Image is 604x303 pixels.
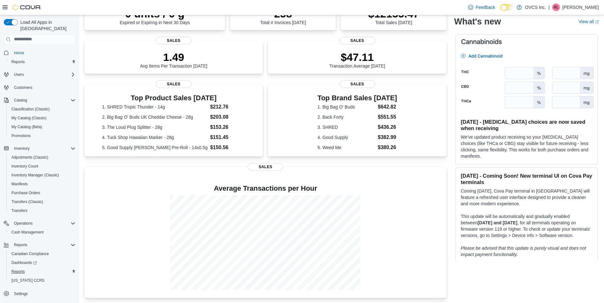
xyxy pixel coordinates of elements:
a: View allExternal link [579,19,599,24]
dt: 3. The Loud Plug Splitter - 28g [102,124,208,130]
span: RL [554,3,558,11]
button: Classification (Classic) [6,105,78,114]
span: Reports [11,269,25,274]
em: Please be advised that this update is purely visual and does not impact payment functionality. [461,246,586,257]
button: Transfers [6,206,78,215]
p: This update will be automatically and gradually enabled between , for all terminals operating on ... [461,213,592,239]
h3: [DATE] - [MEDICAL_DATA] choices are now saved when receiving [461,119,592,131]
a: Purchase Orders [9,189,43,197]
a: Dashboards [9,259,39,267]
dd: $382.99 [378,134,397,141]
span: Inventory Count [11,164,38,169]
span: Reports [14,242,27,247]
p: OVCS Inc. [525,3,546,11]
button: Customers [1,83,78,92]
h3: [DATE] - Coming Soon! New terminal UI on Cova Pay terminals [461,173,592,185]
p: We've updated product receiving so your [MEDICAL_DATA] choices (like THCa or CBG) stay visible fo... [461,134,592,159]
button: Inventory [11,145,32,152]
img: Cova [13,4,41,10]
button: Operations [1,219,78,228]
div: Avg Items Per Transaction [DATE] [140,51,207,69]
a: Settings [11,290,30,298]
div: Transaction Average [DATE] [329,51,385,69]
span: Inventory Manager (Classic) [11,173,59,178]
span: Sales [156,80,191,88]
a: My Catalog (Beta) [9,123,45,131]
a: [US_STATE] CCRS [9,277,47,284]
span: Home [14,50,24,56]
span: Adjustments (Classic) [11,155,48,160]
span: Transfers [11,208,27,213]
span: Adjustments (Classic) [9,154,76,161]
span: Transfers (Classic) [9,198,76,206]
button: Reports [11,241,30,249]
button: My Catalog (Beta) [6,122,78,131]
dt: 4. Good Supply [317,134,375,141]
button: Cash Management [6,228,78,237]
span: Settings [14,291,28,296]
button: Reports [6,57,78,66]
dt: 4. Tuck Shop Hawaiian Marker - 28g [102,134,208,141]
a: Feedback [466,1,498,14]
button: Home [1,48,78,57]
dd: $212.76 [210,103,245,111]
a: Inventory Manager (Classic) [9,171,62,179]
a: Customers [11,84,35,91]
dt: 1. Big Bag O' Buds [317,104,375,110]
a: My Catalog (Classic) [9,114,49,122]
button: Catalog [1,96,78,105]
span: Users [14,72,24,77]
span: Operations [11,220,76,227]
span: Manifests [11,181,28,187]
a: Reports [9,58,27,66]
span: Classification (Classic) [11,107,50,112]
button: Inventory Count [6,162,78,171]
button: Canadian Compliance [6,249,78,258]
span: Sales [156,37,191,44]
span: Users [11,71,76,78]
dt: 3. SHRED [317,124,375,130]
span: Inventory [11,145,76,152]
dd: $551.55 [378,113,397,121]
span: Home [11,49,76,57]
button: My Catalog (Classic) [6,114,78,122]
a: Cash Management [9,228,46,236]
span: Operations [14,221,33,226]
button: [US_STATE] CCRS [6,276,78,285]
button: Inventory Manager (Classic) [6,171,78,180]
p: $47.11 [329,51,385,63]
button: Reports [1,240,78,249]
button: Purchase Orders [6,188,78,197]
dd: $150.56 [210,144,245,151]
a: Classification (Classic) [9,105,52,113]
span: Transfers (Classic) [11,199,43,204]
span: My Catalog (Beta) [11,124,42,129]
p: [PERSON_NAME] [562,3,599,11]
span: Catalog [11,96,76,104]
a: Transfers (Classic) [9,198,46,206]
strong: [DATE] and [DATE] [478,220,517,225]
dd: $436.26 [378,123,397,131]
span: My Catalog (Classic) [9,114,76,122]
span: Load All Apps in [GEOGRAPHIC_DATA] [18,19,76,32]
a: Reports [9,268,27,275]
dt: 2. Big Bag O' Buds UK Cheddar Cheese - 28g [102,114,208,120]
dt: 1. SHRED Tropic Thunder - 14g [102,104,208,110]
a: Adjustments (Classic) [9,154,51,161]
span: Transfers [9,207,76,214]
button: Reports [6,267,78,276]
a: Inventory Count [9,162,41,170]
dd: $642.82 [378,103,397,111]
a: Canadian Compliance [9,250,51,258]
a: Dashboards [6,258,78,267]
span: Inventory [14,146,30,151]
a: Transfers [9,207,30,214]
button: Users [11,71,26,78]
button: Operations [11,220,35,227]
p: 1.49 [140,51,207,63]
span: Customers [11,83,76,91]
button: Catalog [11,96,30,104]
span: Cash Management [9,228,76,236]
span: Promotions [11,133,31,138]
